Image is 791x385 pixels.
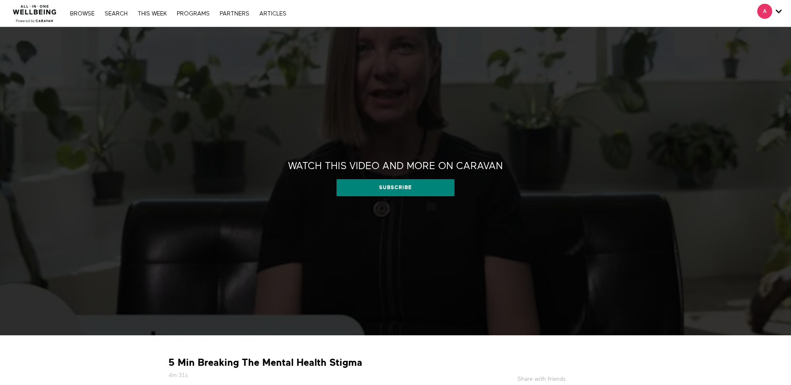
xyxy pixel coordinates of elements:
[66,11,99,17] a: Browse
[168,356,362,369] strong: 5 Min Breaking The Mental Health Stigma
[168,371,448,380] h5: 4m 31s
[173,11,214,17] a: PROGRAMS
[216,11,254,17] a: PARTNERS
[288,160,503,173] h2: Watch this video and more on CARAVAN
[336,179,455,196] a: Subscribe
[100,11,132,17] a: Search
[133,11,171,17] a: THIS WEEK
[255,11,291,17] a: ARTICLES
[66,9,290,18] nav: Primary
